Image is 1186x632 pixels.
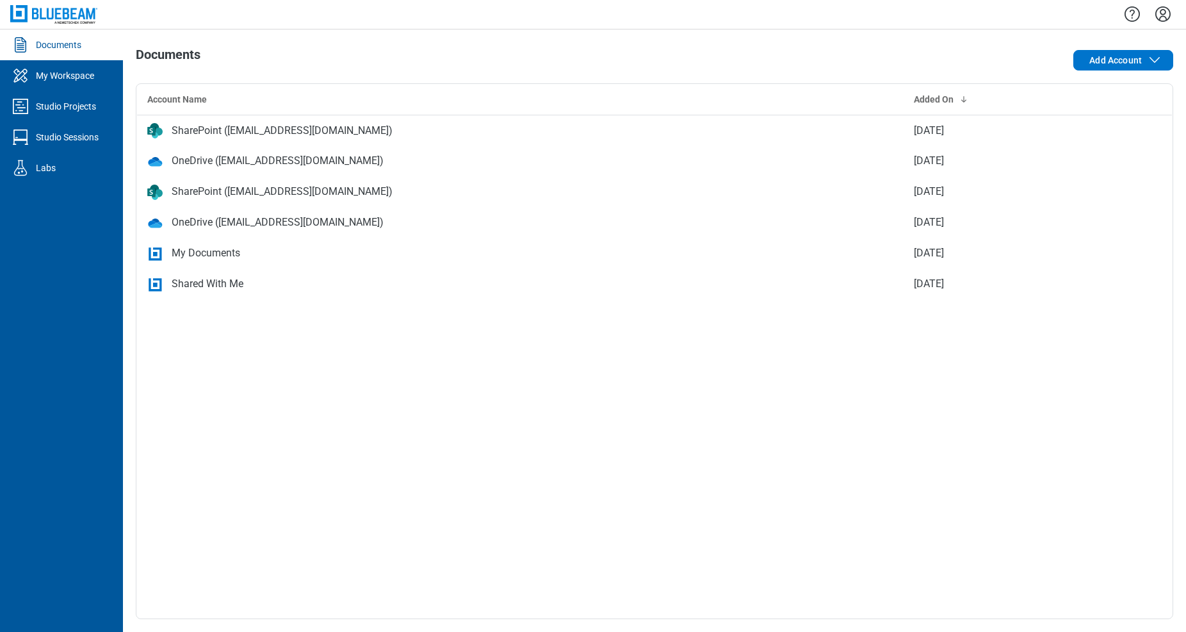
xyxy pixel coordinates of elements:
div: Documents [36,38,81,51]
td: [DATE] [904,207,1110,238]
td: [DATE] [904,176,1110,207]
div: SharePoint ([EMAIL_ADDRESS][DOMAIN_NAME]) [172,184,393,199]
div: Studio Projects [36,100,96,113]
div: Added On [914,93,1100,106]
svg: Documents [10,35,31,55]
div: OneDrive ([EMAIL_ADDRESS][DOMAIN_NAME]) [172,153,384,169]
h1: Documents [136,47,200,68]
div: My Documents [172,245,240,261]
td: [DATE] [904,269,1110,299]
svg: Studio Projects [10,96,31,117]
span: Add Account [1089,54,1142,67]
svg: My Workspace [10,65,31,86]
table: bb-data-table [136,84,1173,300]
div: SharePoint ([EMAIL_ADDRESS][DOMAIN_NAME]) [172,123,393,138]
td: [DATE] [904,115,1110,146]
div: OneDrive ([EMAIL_ADDRESS][DOMAIN_NAME]) [172,215,384,230]
img: Bluebeam, Inc. [10,5,97,24]
div: Studio Sessions [36,131,99,144]
svg: Studio Sessions [10,127,31,147]
button: Settings [1153,3,1173,25]
button: Add Account [1073,50,1173,71]
div: My Workspace [36,69,94,82]
div: Labs [36,162,56,174]
td: [DATE] [904,238,1110,269]
svg: Labs [10,158,31,178]
td: [DATE] [904,146,1110,176]
div: Account Name [147,93,893,106]
div: Shared With Me [172,276,243,292]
